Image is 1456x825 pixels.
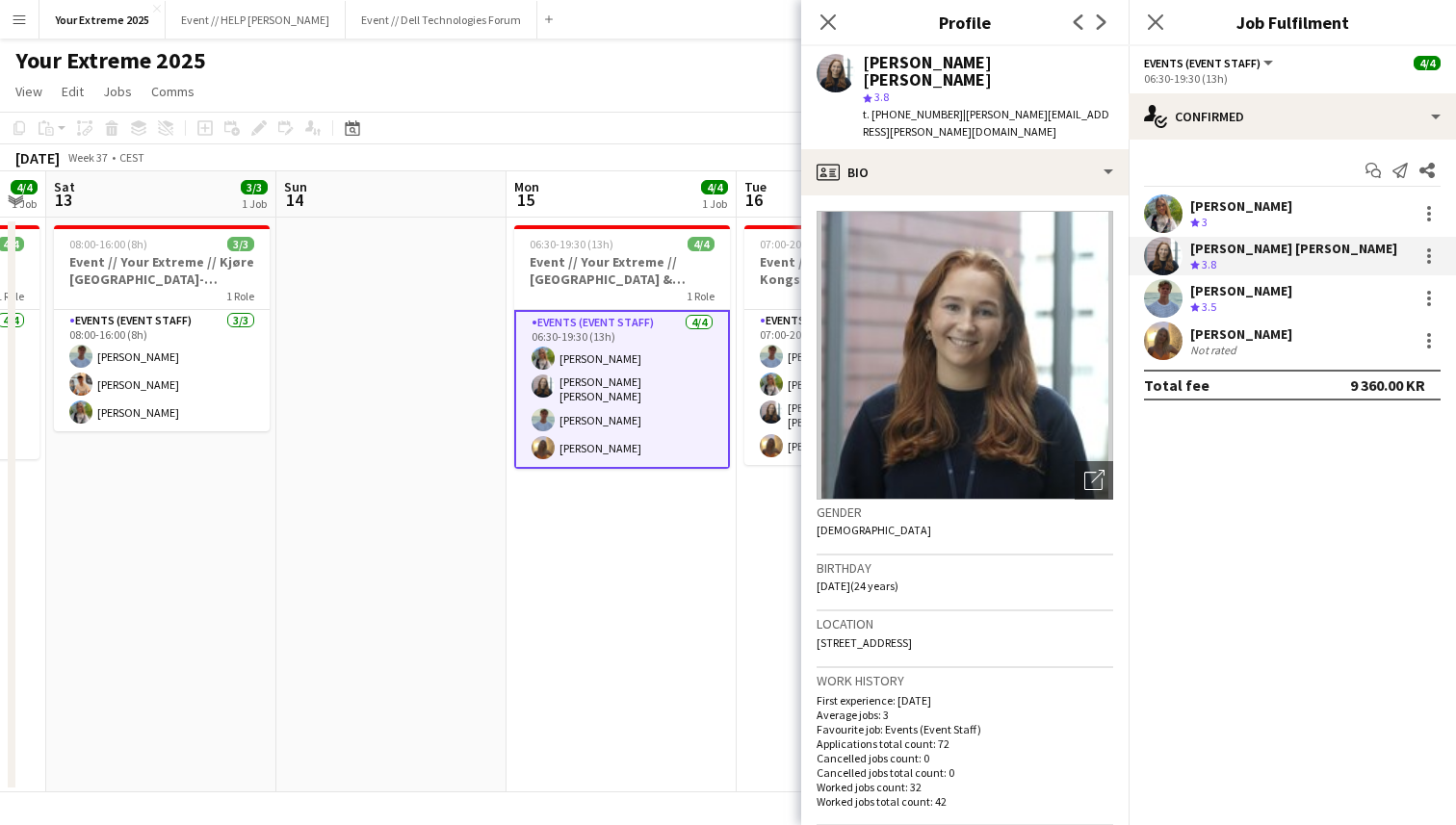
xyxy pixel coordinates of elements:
[817,579,898,593] span: [DATE] (24 years)
[227,237,254,251] span: 3/3
[12,196,37,211] div: 1 Job
[119,150,144,165] div: CEST
[744,253,960,288] h3: Event // Your Extreme // Kongsberg & Porsgrunn
[863,107,1109,139] span: | [PERSON_NAME][EMAIL_ADDRESS][PERSON_NAME][DOMAIN_NAME]
[1190,282,1292,299] div: [PERSON_NAME]
[511,189,539,211] span: 15
[1414,56,1441,70] span: 4/4
[1202,215,1208,229] span: 3
[15,148,60,168] div: [DATE]
[69,237,147,251] span: 08:00-16:00 (8h)
[15,83,42,100] span: View
[817,693,1113,708] p: First experience: [DATE]
[54,178,75,195] span: Sat
[1144,375,1209,395] div: Total fee
[702,196,727,211] div: 1 Job
[817,503,1113,521] h3: Gender
[51,189,75,211] span: 13
[801,10,1129,35] h3: Profile
[817,722,1113,736] p: Favourite job: Events (Event Staff)
[1190,343,1240,357] div: Not rated
[1202,257,1216,271] span: 3.8
[744,310,960,465] app-card-role: Events (Event Staff)4/407:00-20:00 (13h)[PERSON_NAME][PERSON_NAME][PERSON_NAME] [PERSON_NAME][PER...
[817,708,1113,722] p: Average jobs: 3
[226,289,254,303] span: 1 Role
[817,672,1113,689] h3: Work history
[1129,93,1456,140] div: Confirmed
[687,289,715,303] span: 1 Role
[817,559,1113,577] h3: Birthday
[817,794,1113,809] p: Worked jobs total count: 42
[744,178,767,195] span: Tue
[874,90,889,104] span: 3.8
[151,83,195,100] span: Comms
[741,189,767,211] span: 16
[701,180,728,194] span: 4/4
[817,615,1113,632] h3: Location
[143,79,202,104] a: Comms
[514,178,539,195] span: Mon
[514,310,730,469] app-card-role: Events (Event Staff)4/406:30-19:30 (13h)[PERSON_NAME][PERSON_NAME] [PERSON_NAME][PERSON_NAME][PER...
[817,635,912,650] span: [STREET_ADDRESS]
[54,225,270,431] app-job-card: 08:00-16:00 (8h)3/3Event // Your Extreme // Kjøre [GEOGRAPHIC_DATA]-[GEOGRAPHIC_DATA]1 RoleEvents...
[284,178,307,195] span: Sun
[801,149,1129,195] div: Bio
[688,237,715,251] span: 4/4
[817,765,1113,780] p: Cancelled jobs total count: 0
[39,1,166,39] button: Your Extreme 2025
[1075,461,1113,500] div: Open photos pop-in
[1144,71,1441,86] div: 06:30-19:30 (13h)
[54,79,91,104] a: Edit
[64,150,112,165] span: Week 37
[530,237,613,251] span: 06:30-19:30 (13h)
[514,253,730,288] h3: Event // Your Extreme // [GEOGRAPHIC_DATA] & [GEOGRAPHIC_DATA]
[817,751,1113,765] p: Cancelled jobs count: 0
[54,310,270,431] app-card-role: Events (Event Staff)3/308:00-16:00 (8h)[PERSON_NAME][PERSON_NAME][PERSON_NAME]
[1350,375,1425,395] div: 9 360.00 KR
[817,211,1113,500] img: Crew avatar or photo
[1129,10,1456,35] h3: Job Fulfilment
[15,46,206,75] h1: Your Extreme 2025
[346,1,537,39] button: Event // Dell Technologies Forum
[1190,197,1292,215] div: [PERSON_NAME]
[281,189,307,211] span: 14
[54,253,270,288] h3: Event // Your Extreme // Kjøre [GEOGRAPHIC_DATA]-[GEOGRAPHIC_DATA]
[1202,299,1216,314] span: 3.5
[1144,56,1276,70] button: Events (Event Staff)
[1190,325,1292,343] div: [PERSON_NAME]
[1190,240,1397,257] div: [PERSON_NAME] [PERSON_NAME]
[817,780,1113,794] p: Worked jobs count: 32
[817,523,931,537] span: [DEMOGRAPHIC_DATA]
[817,736,1113,751] p: Applications total count: 72
[863,54,1113,89] div: [PERSON_NAME] [PERSON_NAME]
[241,180,268,194] span: 3/3
[103,83,132,100] span: Jobs
[11,180,38,194] span: 4/4
[863,107,963,121] span: t. [PHONE_NUMBER]
[8,79,50,104] a: View
[1144,56,1261,70] span: Events (Event Staff)
[242,196,267,211] div: 1 Job
[166,1,346,39] button: Event // HELP [PERSON_NAME]
[62,83,84,100] span: Edit
[95,79,140,104] a: Jobs
[744,225,960,465] app-job-card: 07:00-20:00 (13h)4/4Event // Your Extreme // Kongsberg & Porsgrunn1 RoleEvents (Event Staff)4/407...
[760,237,844,251] span: 07:00-20:00 (13h)
[514,225,730,469] app-job-card: 06:30-19:30 (13h)4/4Event // Your Extreme // [GEOGRAPHIC_DATA] & [GEOGRAPHIC_DATA]1 RoleEvents (E...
